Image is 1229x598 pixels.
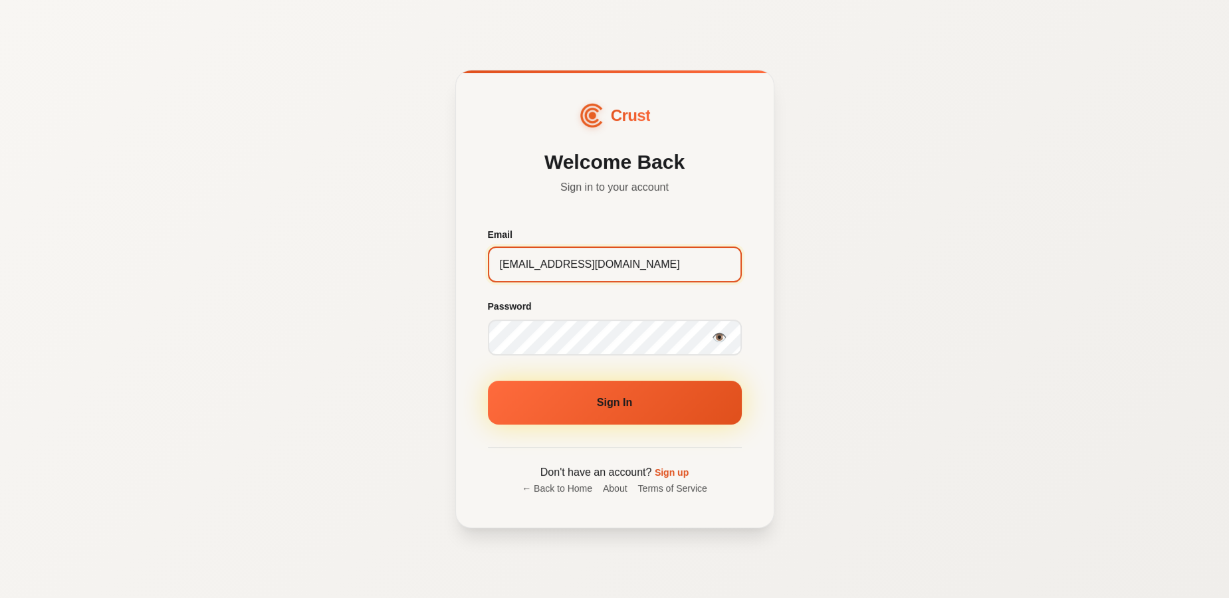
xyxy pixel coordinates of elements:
a: Sign up [655,467,689,478]
button: Show password [707,326,731,349]
label: Email [488,227,742,242]
p: Don't have an account? [488,464,742,481]
a: About [603,481,627,496]
img: CrustAI [578,101,606,130]
span: Crust [611,103,651,128]
p: Sign in to your account [488,179,742,195]
a: ← Back to Home [522,481,592,496]
input: your@email.com [488,247,742,282]
button: Sign In [488,381,742,425]
h2: Welcome Back [488,150,742,174]
label: Password [488,299,742,314]
a: Terms of Service [638,481,707,496]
